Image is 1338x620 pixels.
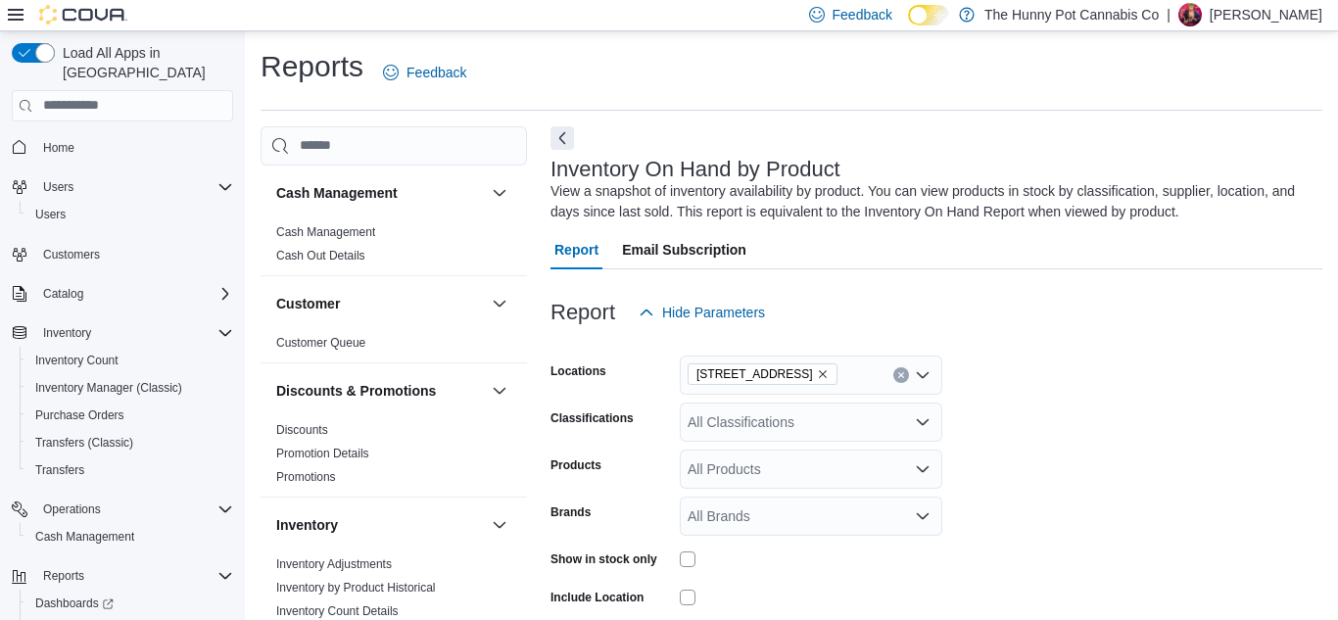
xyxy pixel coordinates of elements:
[915,508,931,524] button: Open list of options
[4,173,241,201] button: Users
[276,335,365,351] span: Customer Queue
[276,224,375,240] span: Cash Management
[833,5,892,24] span: Feedback
[43,179,73,195] span: Users
[550,301,615,324] h3: Report
[4,496,241,523] button: Operations
[893,367,909,383] button: Clear input
[276,423,328,437] a: Discounts
[35,243,108,266] a: Customers
[35,282,233,306] span: Catalog
[20,402,241,429] button: Purchase Orders
[27,404,132,427] a: Purchase Orders
[631,293,773,332] button: Hide Parameters
[915,367,931,383] button: Open list of options
[688,363,837,385] span: 4036 Confederation Pkwy
[35,407,124,423] span: Purchase Orders
[35,353,119,368] span: Inventory Count
[261,331,527,362] div: Customer
[488,513,511,537] button: Inventory
[20,429,241,456] button: Transfers (Classic)
[27,404,233,427] span: Purchase Orders
[662,303,765,322] span: Hide Parameters
[27,349,233,372] span: Inventory Count
[4,133,241,162] button: Home
[375,53,474,92] a: Feedback
[43,286,83,302] span: Catalog
[35,175,81,199] button: Users
[554,230,598,269] span: Report
[1210,3,1322,26] p: [PERSON_NAME]
[488,379,511,403] button: Discounts & Promotions
[27,525,233,548] span: Cash Management
[55,43,233,82] span: Load All Apps in [GEOGRAPHIC_DATA]
[261,47,363,86] h1: Reports
[39,5,127,24] img: Cova
[20,374,241,402] button: Inventory Manager (Classic)
[27,203,73,226] a: Users
[35,282,91,306] button: Catalog
[276,581,436,595] a: Inventory by Product Historical
[27,592,121,615] a: Dashboards
[27,458,233,482] span: Transfers
[550,590,644,605] label: Include Location
[43,568,84,584] span: Reports
[908,25,909,26] span: Dark Mode
[4,562,241,590] button: Reports
[35,321,99,345] button: Inventory
[984,3,1159,26] p: The Hunny Pot Cannabis Co
[276,469,336,485] span: Promotions
[20,590,241,617] a: Dashboards
[550,410,634,426] label: Classifications
[276,183,484,203] button: Cash Management
[27,203,233,226] span: Users
[261,418,527,497] div: Discounts & Promotions
[276,556,392,572] span: Inventory Adjustments
[27,592,233,615] span: Dashboards
[20,347,241,374] button: Inventory Count
[261,220,527,275] div: Cash Management
[27,376,233,400] span: Inventory Manager (Classic)
[35,462,84,478] span: Transfers
[276,183,398,203] h3: Cash Management
[35,529,134,545] span: Cash Management
[35,321,233,345] span: Inventory
[27,349,126,372] a: Inventory Count
[908,5,949,25] input: Dark Mode
[27,431,233,454] span: Transfers (Classic)
[550,181,1313,222] div: View a snapshot of inventory availability by product. You can view products in stock by classific...
[276,248,365,263] span: Cash Out Details
[488,292,511,315] button: Customer
[915,414,931,430] button: Open list of options
[550,363,606,379] label: Locations
[35,435,133,451] span: Transfers (Classic)
[550,551,657,567] label: Show in stock only
[35,207,66,222] span: Users
[488,181,511,205] button: Cash Management
[43,140,74,156] span: Home
[43,247,100,262] span: Customers
[276,515,338,535] h3: Inventory
[1167,3,1171,26] p: |
[43,501,101,517] span: Operations
[1178,3,1202,26] div: Mehrose Kishan
[550,504,591,520] label: Brands
[406,63,466,82] span: Feedback
[4,280,241,308] button: Catalog
[276,336,365,350] a: Customer Queue
[20,456,241,484] button: Transfers
[4,319,241,347] button: Inventory
[276,225,375,239] a: Cash Management
[276,470,336,484] a: Promotions
[276,249,365,262] a: Cash Out Details
[27,458,92,482] a: Transfers
[35,135,233,160] span: Home
[27,525,142,548] a: Cash Management
[915,461,931,477] button: Open list of options
[276,381,484,401] button: Discounts & Promotions
[27,376,190,400] a: Inventory Manager (Classic)
[276,381,436,401] h3: Discounts & Promotions
[35,380,182,396] span: Inventory Manager (Classic)
[35,175,233,199] span: Users
[35,596,114,611] span: Dashboards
